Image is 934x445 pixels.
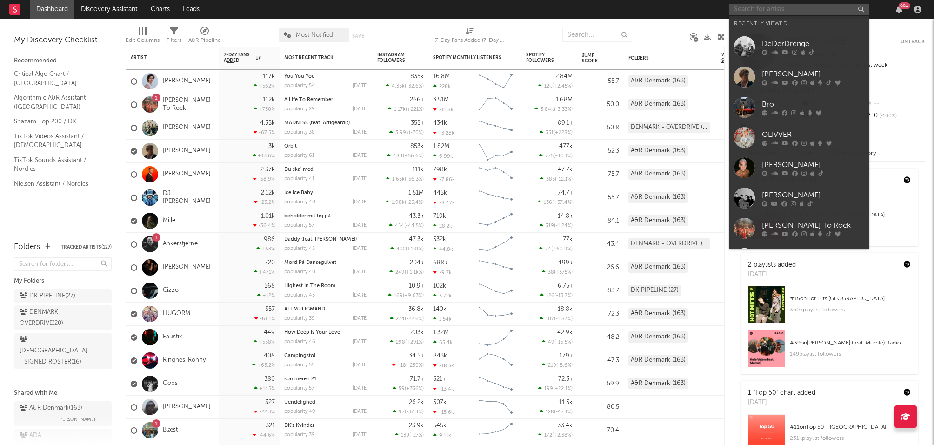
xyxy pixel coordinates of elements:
svg: Chart title [475,209,517,233]
div: 1.82M [433,143,449,149]
div: Daddy (feat. Joey Moe) [284,237,368,242]
a: Highest In The Room [284,283,335,289]
span: 3.99k [395,130,409,135]
a: Bro [729,92,869,122]
span: 454 [395,223,404,229]
span: +1.1k % [406,270,422,275]
a: [PERSON_NAME] [163,170,211,178]
div: [DATE] [353,270,368,275]
div: # 11 on Top 50 - [GEOGRAPHIC_DATA] [790,422,911,433]
a: Ankerstjerne [163,240,198,248]
div: [DATE] [353,246,368,251]
div: 43.3k [409,213,424,219]
div: +471 % [254,269,275,275]
div: 112k [263,97,275,103]
div: Jump Score [582,53,605,64]
div: DK PIPELINE (27) [628,285,681,296]
svg: Chart title [475,233,517,256]
span: 402 [396,247,406,252]
span: -70 % [410,130,422,135]
div: beholder mit tøj på [284,214,368,219]
span: -44.5 % [406,223,422,229]
div: 14.8k [558,213,573,219]
div: 853k [410,143,424,149]
div: -23.2 % [254,199,275,205]
span: 12k [544,84,552,89]
div: 16.8M [433,74,450,80]
div: 75.7 [582,169,619,180]
div: ( ) [390,316,424,322]
div: Most Recent Track [284,55,354,61]
span: 1.65k [392,177,405,182]
span: +181 % [407,247,422,252]
div: 47.7k [558,167,573,173]
div: ( ) [538,83,573,89]
div: -67.5 % [254,129,275,135]
div: +730 % [254,106,275,112]
div: ( ) [386,176,424,182]
div: 10.9k [409,283,424,289]
div: 77k [563,236,573,243]
div: 28.2k [433,223,452,229]
div: 1.68M [556,97,573,103]
div: ( ) [542,269,573,275]
span: +37.4 % [554,200,571,205]
div: A&R Denmark (163) [628,99,688,110]
div: [PERSON_NAME] [762,68,864,80]
div: A&R Denmark (163) [628,75,688,87]
span: 775 [545,154,554,159]
span: 351 [546,130,554,135]
div: Bro [762,99,864,110]
span: +56.6 % [404,154,422,159]
div: 52.3 [582,146,619,157]
a: DK's Kvinder [284,423,314,428]
div: Spotify Followers [526,52,559,63]
div: +12 % [257,292,275,298]
a: [PERSON_NAME] [729,183,869,213]
div: A&R Denmark (163) [628,262,688,273]
span: -100 % [878,114,897,119]
div: 7-Day Fans Added (7-Day Fans Added) [435,23,505,50]
div: DENMARK - OVERDRIVE (20) [628,238,710,249]
div: ( ) [387,153,424,159]
div: Spotify Monthly Listeners [433,55,503,61]
div: [PERSON_NAME] [762,189,864,201]
div: OLIVVER [762,129,864,140]
div: 99 + [899,2,910,9]
div: 445k [433,190,447,196]
div: ( ) [540,129,573,135]
div: -7.86k [433,176,455,182]
div: Highest In The Room [284,283,368,289]
span: 4.35k [392,84,405,89]
div: [DATE] [748,270,798,279]
div: DK PIPELINE ( 27 ) [20,290,75,302]
a: DeDerDrenge [729,32,869,62]
a: Gobs [163,380,178,388]
a: MADNESS (feat. Artigeardit) [284,121,350,126]
div: ( ) [389,129,424,135]
div: ( ) [386,83,424,89]
span: 126 [546,293,554,298]
a: Mord På Dansegulvet [284,260,336,265]
a: [PERSON_NAME] [729,62,869,92]
div: 102k [433,283,446,289]
div: [DATE] [353,107,368,112]
span: 74 [545,247,551,252]
div: popularity: 39 [284,316,315,321]
div: ( ) [540,292,573,298]
a: Ringnes-Ronny [163,357,206,364]
svg: Chart title [475,186,517,209]
a: [PERSON_NAME] [163,124,211,132]
span: 38 [548,270,554,275]
span: -12.1 % [556,177,571,182]
div: 7-Day Fans Added (7-Day Fans Added) [435,35,505,46]
div: [DATE] [353,153,368,158]
div: ( ) [388,106,424,112]
div: 355k [411,120,424,126]
div: 50.8 [582,122,619,134]
div: 2.84M [555,74,573,80]
a: Campingstol [284,353,315,358]
a: [PERSON_NAME] [163,403,211,411]
a: Ice Ice Baby [284,190,313,196]
div: # 15 on Hot Hits [GEOGRAPHIC_DATA] [790,293,911,304]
